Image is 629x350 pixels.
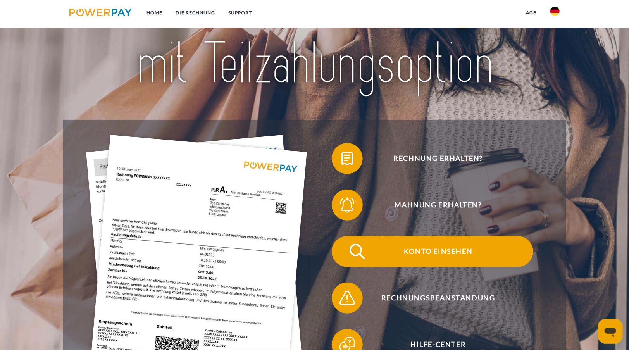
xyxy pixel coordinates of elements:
[343,236,533,267] span: Konto einsehen
[598,319,623,344] iframe: Schaltfläche zum Öffnen des Messaging-Fensters
[338,195,357,215] img: qb_bell.svg
[338,288,357,308] img: qb_warning.svg
[332,283,533,314] button: Rechnungsbeanstandung
[348,242,367,261] img: qb_search.svg
[69,9,132,16] img: logo-powerpay.svg
[343,143,533,174] span: Rechnung erhalten?
[343,190,533,221] span: Mahnung erhalten?
[343,283,533,314] span: Rechnungsbeanstandung
[222,6,258,20] a: SUPPORT
[332,190,533,221] button: Mahnung erhalten?
[520,6,544,20] a: agb
[332,236,533,267] button: Konto einsehen
[169,6,222,20] a: DIE RECHNUNG
[338,149,357,168] img: qb_bill.svg
[332,143,533,174] button: Rechnung erhalten?
[550,7,560,16] img: de
[140,6,169,20] a: Home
